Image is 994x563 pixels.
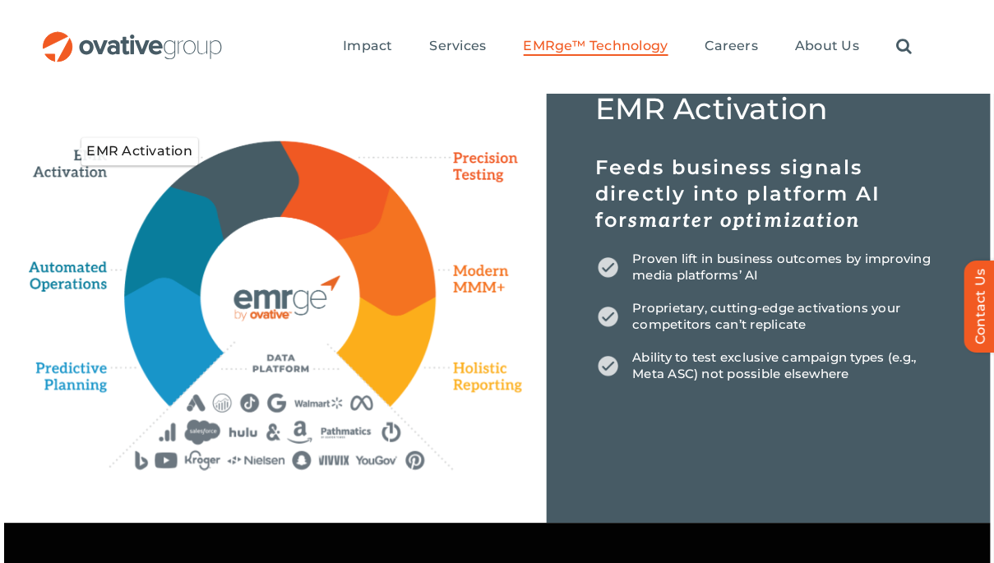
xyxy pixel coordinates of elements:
p: Ability to test exclusive campaign types (e.g., Meta ASC) not possible elsewhere [596,349,941,382]
a: Careers [705,38,759,56]
div: EMR Activation [596,95,941,138]
a: Impact [343,38,392,56]
path: Predictive Planning [37,353,138,400]
path: Automated Operations [29,243,114,293]
p: Proven lift in business outcomes by improving media platforms’ AI [596,251,941,284]
span: Impact [343,38,392,54]
img: emr.png [596,353,621,378]
path: Precision Testing [432,145,523,189]
a: OG_Full_horizontal_RGB [41,30,224,45]
path: EMR Activation [29,123,123,179]
img: emr.png [596,255,621,279]
path: Precision Testing [280,141,391,240]
p: Proprietary, cutting-edge activations your competitors can’t replicate [596,300,941,333]
a: Services [430,38,487,56]
span: Careers [705,38,759,54]
span: About Us [795,38,859,54]
a: EMRge™ Technology [524,38,668,56]
path: Holistic Reporting [337,297,436,405]
span: EMRge™ Technology [524,38,668,54]
h5: Feeds business signals directly into platform AI for [596,155,941,234]
path: Predictive Planning [126,278,223,404]
img: emr.png [596,304,621,329]
path: EMR Activation [170,141,298,238]
span: Services [430,38,487,54]
path: Modern MMM+ [438,256,521,305]
nav: Menu [343,21,912,73]
path: Holistic Reporting [444,358,523,395]
a: Search [896,38,912,56]
path: Automated Operations [125,187,225,297]
a: About Us [795,38,859,56]
path: Modern MMM+ [338,186,437,315]
span: smarter optimization [629,209,861,233]
path: EMERGE Technology [199,216,358,376]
